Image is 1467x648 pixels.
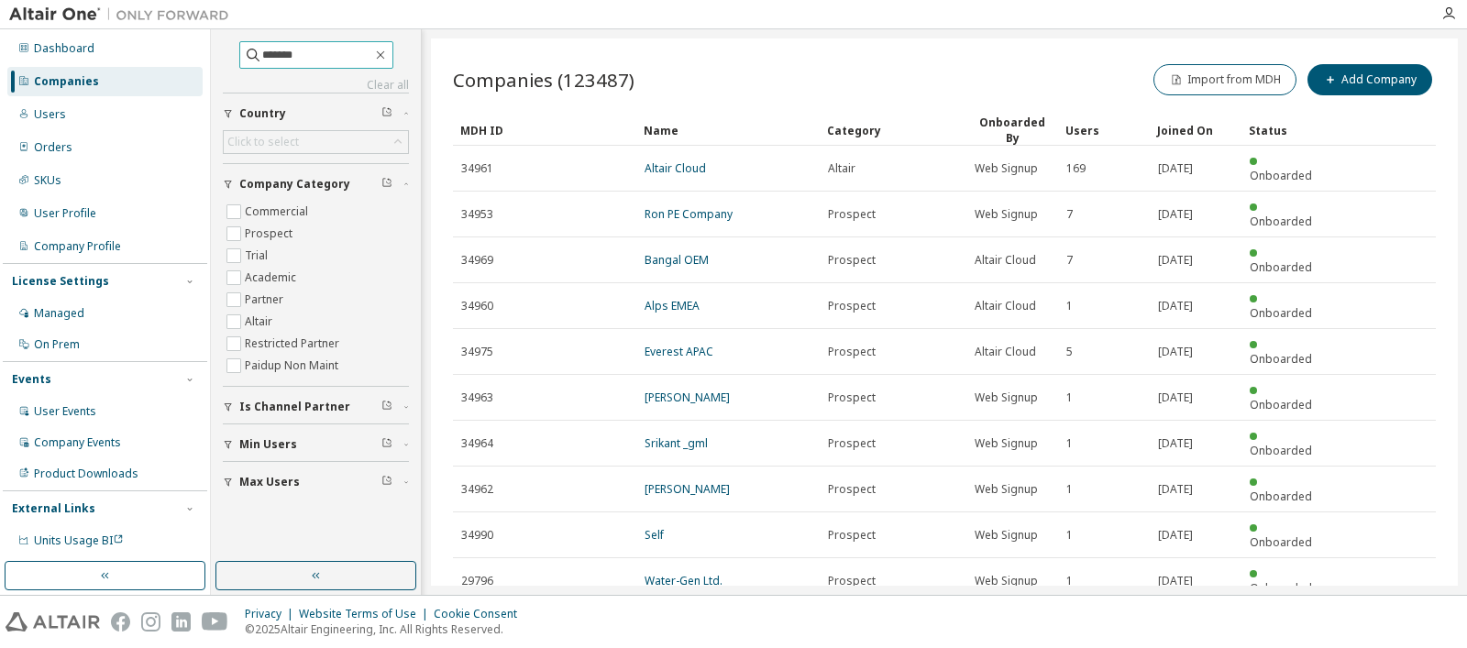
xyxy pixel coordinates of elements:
label: Altair [245,311,276,333]
span: Onboarded [1250,305,1312,321]
span: 34962 [461,482,493,497]
span: 1 [1066,482,1073,497]
span: 34963 [461,390,493,405]
span: Clear filter [381,475,392,489]
span: Clear filter [381,106,392,121]
span: Web Signup [975,161,1038,176]
span: Min Users [239,437,297,452]
span: Max Users [239,475,300,489]
div: On Prem [34,337,80,352]
span: Web Signup [975,482,1038,497]
div: Managed [34,306,84,321]
span: [DATE] [1158,482,1193,497]
span: 34964 [461,436,493,451]
a: Ron PE Company [645,206,733,222]
div: Company Events [34,435,121,450]
div: Website Terms of Use [299,607,434,621]
a: [PERSON_NAME] [645,390,730,405]
span: Onboarded [1250,580,1312,596]
button: Import from MDH [1153,64,1296,95]
span: Prospect [828,574,876,588]
span: Is Channel Partner [239,400,350,414]
span: Altair Cloud [975,299,1036,313]
a: Everest APAC [645,344,713,359]
label: Paidup Non Maint [245,355,342,377]
div: Company Profile [34,239,121,254]
div: Click to select [227,135,299,149]
span: 34969 [461,253,493,268]
a: Water-Gen Ltd. [645,573,722,588]
span: Onboarded [1250,351,1312,367]
span: Prospect [828,345,876,359]
span: Prospect [828,482,876,497]
img: Altair One [9,5,238,24]
span: 7 [1066,207,1073,222]
span: Altair [828,161,855,176]
div: Name [644,115,812,145]
div: Companies [34,74,99,89]
div: Privacy [245,607,299,621]
span: [DATE] [1158,345,1193,359]
div: Cookie Consent [434,607,528,621]
a: [PERSON_NAME] [645,481,730,497]
span: Web Signup [975,207,1038,222]
span: Onboarded [1250,534,1312,550]
div: User Events [34,404,96,419]
span: 29796 [461,574,493,588]
span: Onboarded [1250,489,1312,504]
span: Clear filter [381,400,392,414]
span: 5 [1066,345,1073,359]
a: Alps EMEA [645,298,700,313]
span: [DATE] [1158,299,1193,313]
span: Prospect [828,436,876,451]
span: 34953 [461,207,493,222]
span: Prospect [828,253,876,268]
span: 1 [1066,299,1073,313]
a: Bangal OEM [645,252,709,268]
span: 34961 [461,161,493,176]
span: Prospect [828,390,876,405]
a: Altair Cloud [645,160,706,176]
span: Web Signup [975,574,1038,588]
div: SKUs [34,173,61,188]
p: © 2025 Altair Engineering, Inc. All Rights Reserved. [245,621,528,637]
span: Country [239,106,286,121]
div: Category [827,115,959,145]
span: Companies (123487) [453,67,634,93]
a: Clear all [223,78,409,93]
span: 7 [1066,253,1073,268]
label: Restricted Partner [245,333,343,355]
span: Clear filter [381,177,392,192]
span: [DATE] [1158,161,1193,176]
span: Prospect [828,528,876,543]
img: altair_logo.svg [6,612,100,632]
span: 34975 [461,345,493,359]
span: Onboarded [1250,214,1312,229]
span: Onboarded [1250,168,1312,183]
span: Web Signup [975,528,1038,543]
span: Onboarded [1250,443,1312,458]
div: User Profile [34,206,96,221]
span: [DATE] [1158,574,1193,588]
button: Min Users [223,424,409,465]
span: Altair Cloud [975,345,1036,359]
span: Units Usage BI [34,533,124,548]
img: linkedin.svg [171,612,191,632]
span: [DATE] [1158,253,1193,268]
span: 34960 [461,299,493,313]
label: Partner [245,289,287,311]
span: [DATE] [1158,528,1193,543]
div: Status [1249,115,1326,145]
span: Altair Cloud [975,253,1036,268]
div: Orders [34,140,72,155]
span: Onboarded [1250,259,1312,275]
div: Onboarded By [974,115,1051,146]
span: Prospect [828,207,876,222]
button: Max Users [223,462,409,502]
button: Add Company [1307,64,1432,95]
span: [DATE] [1158,390,1193,405]
span: 1 [1066,528,1073,543]
div: Users [1065,115,1142,145]
img: youtube.svg [202,612,228,632]
span: Company Category [239,177,350,192]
